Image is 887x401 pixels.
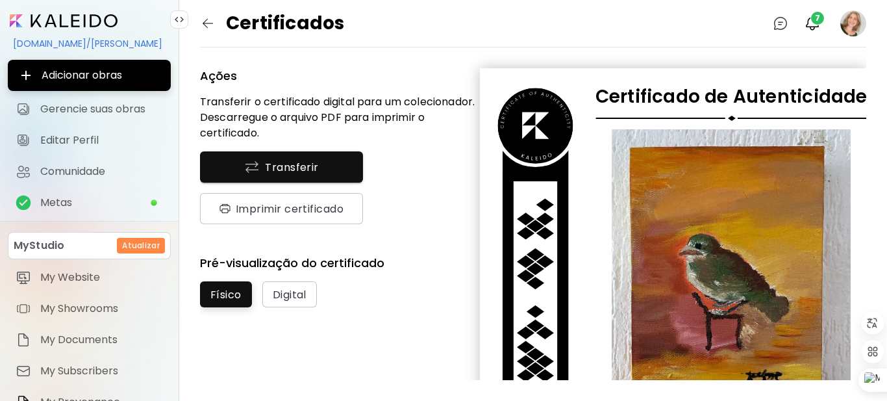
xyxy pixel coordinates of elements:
img: back [200,16,216,31]
a: itemMy Website [8,265,171,291]
img: done [219,204,231,213]
span: Transferir [214,159,349,175]
p: MyStudio [14,238,64,253]
button: back [195,10,221,36]
img: bellIcon [805,16,820,31]
span: 7 [811,12,824,25]
img: item [16,332,31,348]
img: transfer [244,159,260,175]
a: Gerencie suas obras iconGerencie suas obras [8,96,171,122]
img: Comunidade icon [16,164,31,179]
button: bellIcon7 [801,12,823,34]
img: logo [493,84,577,168]
img: Gerencie suas obras icon [16,101,31,117]
img: Editar Perfil icon [16,133,31,148]
span: My Documents [40,333,163,346]
span: Digital [273,288,306,302]
div: [DOMAIN_NAME]/[PERSON_NAME] [8,32,171,55]
span: Físico [210,288,242,302]
img: item [16,270,31,285]
a: Comunidade iconComunidade [8,159,171,185]
button: transferTransferir [200,151,363,183]
h5: Pré-visualização do certificado [200,255,480,271]
h6: Atualizar [122,240,160,252]
span: My Showrooms [40,302,163,315]
h5: Ações [200,68,480,84]
a: completeMetas [8,190,171,216]
span: Imprimir certificado [219,202,344,216]
span: My Website [40,271,163,284]
button: Digital [262,281,317,307]
span: Metas [40,196,150,209]
a: itemMy Showrooms [8,296,171,322]
span: Comunidade [40,165,163,178]
span: Gerencie suas obras [40,103,163,116]
span: Adicionar obras [18,68,160,83]
button: Adicionar obras [8,60,171,91]
img: item [16,301,31,317]
button: Físico [200,281,252,307]
div: Certificados [200,10,344,36]
a: Editar Perfil iconEditar Perfil [8,127,171,153]
img: item [16,363,31,379]
img: chatIcon [773,16,788,31]
button: doneImprimir certificado [200,193,363,224]
span: Editar Perfil [40,134,163,147]
span: My Subscribers [40,365,163,378]
p: Descarregue o arquivo PDF para imprimir o certificado. [200,110,480,141]
img: logo [595,116,868,122]
a: itemMy Subscribers [8,358,171,384]
a: itemMy Documents [8,327,171,353]
h6: Certificado de Autenticidade [595,86,868,107]
img: collapse [174,14,184,25]
p: Transferir o certificado digital para um colecionador. [200,94,480,110]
